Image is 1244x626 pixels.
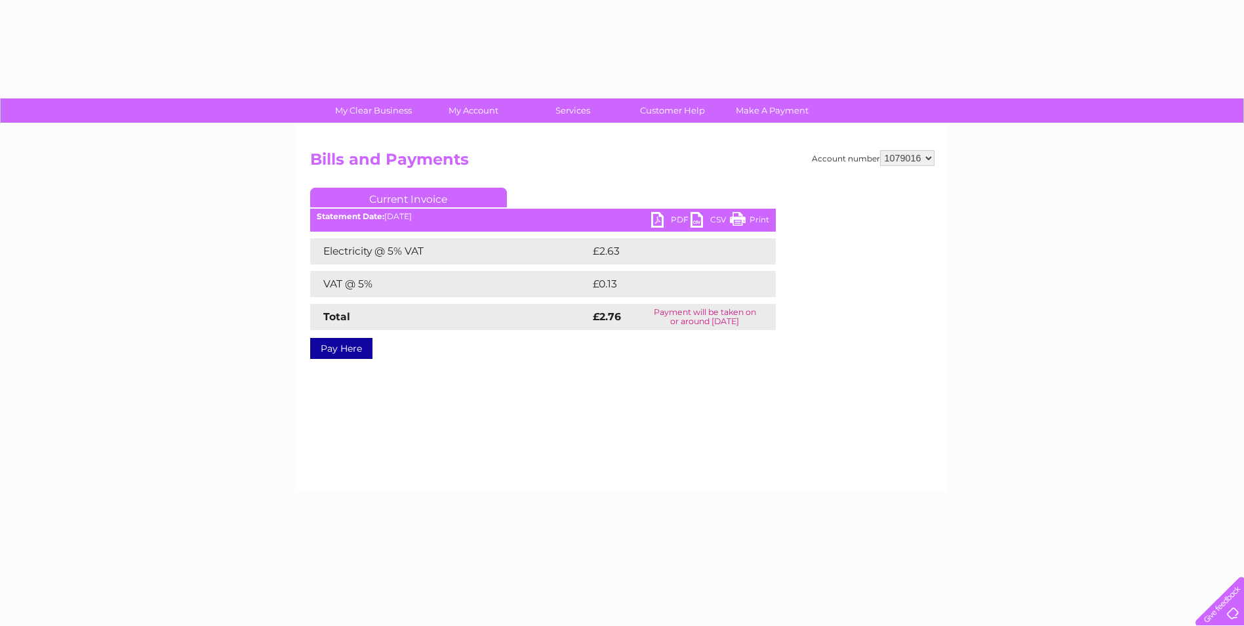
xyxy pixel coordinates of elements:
td: Electricity @ 5% VAT [310,238,590,264]
a: Print [730,212,769,231]
a: Make A Payment [718,98,826,123]
a: Services [519,98,627,123]
a: CSV [691,212,730,231]
div: Account number [812,150,934,166]
h2: Bills and Payments [310,150,934,175]
a: My Clear Business [319,98,428,123]
td: Payment will be taken on or around [DATE] [634,304,775,330]
b: Statement Date: [317,211,384,221]
td: £0.13 [590,271,743,297]
strong: £2.76 [593,310,621,323]
a: Current Invoice [310,188,507,207]
a: My Account [419,98,527,123]
div: [DATE] [310,212,776,221]
a: Customer Help [618,98,727,123]
strong: Total [323,310,350,323]
a: PDF [651,212,691,231]
a: Pay Here [310,338,372,359]
td: VAT @ 5% [310,271,590,297]
td: £2.63 [590,238,745,264]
